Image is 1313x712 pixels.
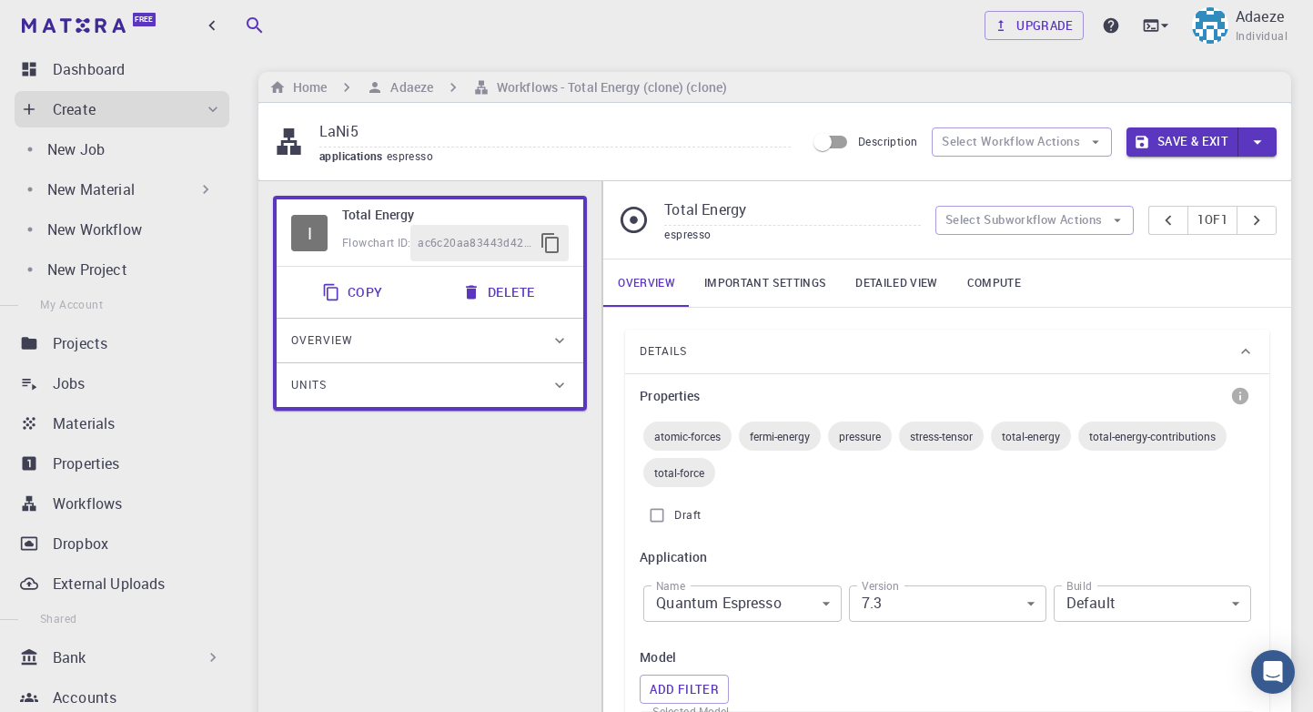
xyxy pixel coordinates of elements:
span: stress-tensor [899,429,984,443]
p: Accounts [53,687,116,708]
button: Delete [451,274,549,310]
a: Important settings [690,259,841,307]
span: atomic-forces [643,429,732,443]
div: Units [277,363,583,407]
h6: Adaeze [383,77,433,97]
span: applications [319,148,387,163]
h6: Total Energy [342,205,569,225]
span: total-force [643,465,715,480]
nav: breadcrumb [266,77,731,97]
div: Default [1054,585,1251,622]
h6: Workflows - Total Energy (clone) (clone) [490,77,727,97]
span: Units [291,371,327,400]
img: logo [22,18,126,33]
span: espresso [387,148,440,163]
p: Bank [53,646,86,668]
p: Adaeze [1236,5,1284,27]
span: total-energy [991,429,1071,443]
span: espresso [664,227,711,241]
label: Version [862,578,899,594]
span: ac6c20aa83443d4289cd80a2 [418,234,532,252]
button: Select Subworkflow Actions [935,206,1135,235]
div: 7.3 [849,585,1046,622]
p: Workflows [53,493,122,514]
a: Upgrade [985,11,1084,40]
label: Name [656,578,685,594]
p: Projects [53,332,107,354]
p: New Material [47,178,135,200]
a: Dashboard [15,51,229,87]
a: New Project [15,251,222,288]
div: Create [15,91,229,127]
p: Create [53,98,96,120]
h6: Home [286,77,327,97]
button: Add Filter [640,675,729,704]
div: Bank [15,639,229,676]
a: Projects [15,325,229,361]
a: Jobs [15,365,229,402]
a: Overview [603,259,690,307]
p: External Uploads [53,573,165,595]
p: New Workflow [47,219,142,240]
h6: Model [640,647,1255,667]
span: pressure [828,429,892,443]
h6: Properties [640,386,700,406]
p: Properties [53,453,120,474]
span: Free [135,15,153,25]
a: External Uploads [15,565,229,602]
p: Materials [53,412,115,434]
span: Individual [1236,27,1288,46]
span: total-energy-contributions [1078,429,1227,443]
span: Shared [40,611,76,626]
span: Draft [674,506,701,524]
span: Description [858,134,917,148]
span: Idle [291,215,328,251]
a: Workflows [15,485,229,522]
span: Details [640,337,687,366]
div: Open Intercom Messenger [1251,650,1295,694]
img: Adaeze [1192,7,1228,44]
span: My Account [40,297,103,311]
button: Save & Exit [1126,127,1238,157]
a: Free [18,11,163,40]
div: pager [1148,206,1277,235]
label: Build [1066,578,1092,594]
a: Detailed view [841,259,952,307]
button: 1of1 [1187,206,1237,235]
a: Properties [15,445,229,482]
button: Copy [311,274,398,310]
p: New Project [47,259,127,280]
div: I [291,215,328,251]
span: fermi-energy [739,429,821,443]
span: Flowchart ID: [342,235,410,249]
h6: Application [640,547,1255,567]
p: Jobs [53,372,86,394]
p: Dropbox [53,533,108,554]
a: Dropbox [15,525,229,562]
a: Materials [15,405,229,442]
a: New Job [15,131,222,168]
div: Details [625,330,1269,373]
div: Overview [277,319,583,362]
button: info [1226,381,1255,411]
span: Overview [291,326,353,355]
p: Dashboard [53,58,125,80]
button: Select Workflow Actions [932,127,1112,157]
a: New Workflow [15,211,222,248]
div: Quantum Espresso [643,585,841,622]
div: New Material [15,171,222,208]
p: New Job [47,138,105,160]
a: Compute [953,259,1035,307]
